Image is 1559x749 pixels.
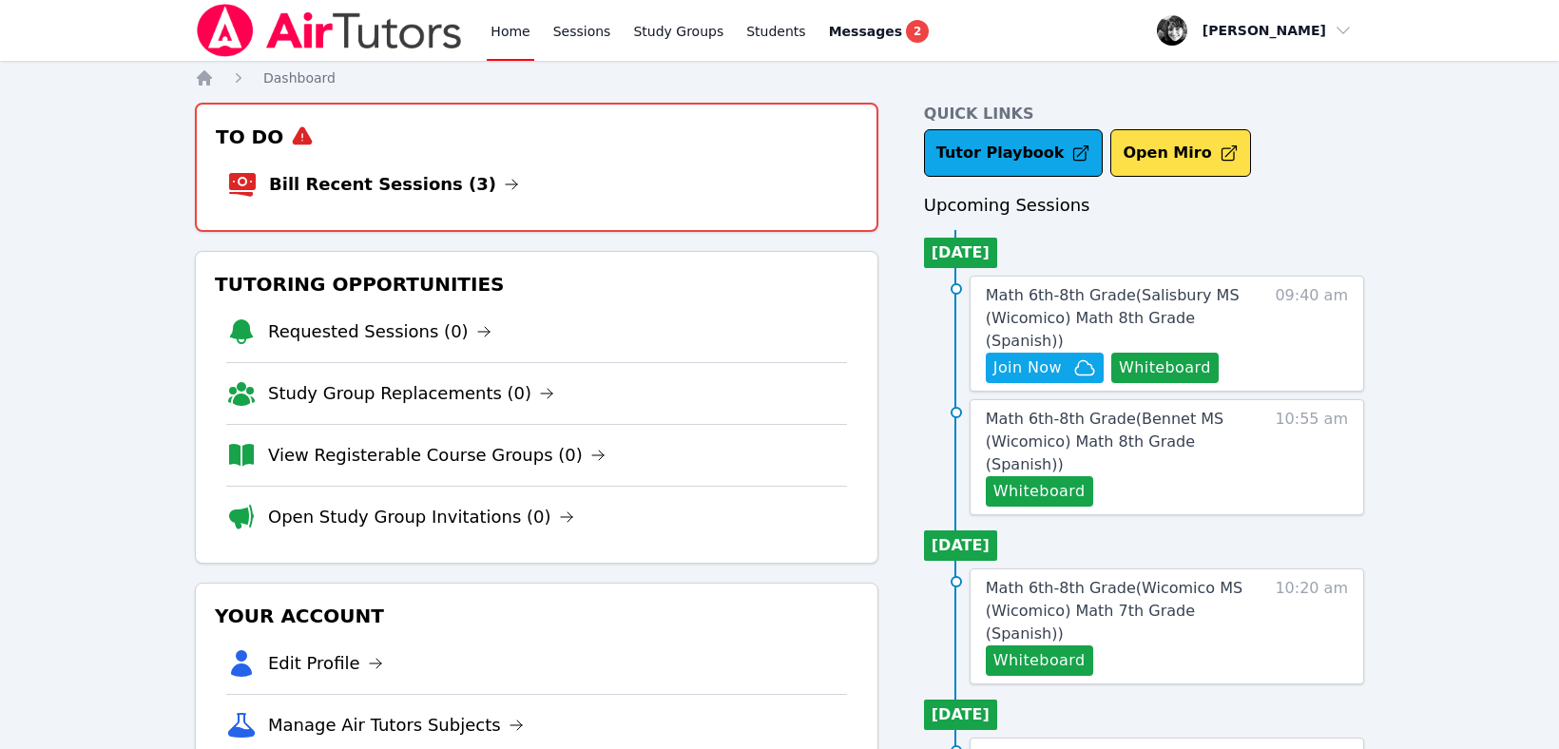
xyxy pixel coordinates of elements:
li: [DATE] [924,700,997,730]
a: Tutor Playbook [924,129,1104,177]
span: 09:40 am [1275,284,1348,383]
a: Requested Sessions (0) [268,318,491,345]
button: Whiteboard [986,476,1093,507]
li: [DATE] [924,238,997,268]
span: 10:55 am [1275,408,1348,507]
a: Open Study Group Invitations (0) [268,504,574,530]
span: 10:20 am [1275,577,1348,676]
nav: Breadcrumb [195,68,1364,87]
a: Manage Air Tutors Subjects [268,712,524,739]
span: Messages [829,22,902,41]
h3: Tutoring Opportunities [211,267,862,301]
a: Dashboard [263,68,336,87]
button: Open Miro [1110,129,1250,177]
a: Study Group Replacements (0) [268,380,554,407]
h4: Quick Links [924,103,1364,125]
a: Math 6th-8th Grade(Bennet MS (Wicomico) Math 8th Grade (Spanish)) [986,408,1258,476]
a: Math 6th-8th Grade(Wicomico MS (Wicomico) Math 7th Grade (Spanish)) [986,577,1258,645]
span: Math 6th-8th Grade ( Wicomico MS (Wicomico) Math 7th Grade (Spanish) ) [986,579,1242,643]
span: 2 [906,20,929,43]
span: Math 6th-8th Grade ( Bennet MS (Wicomico) Math 8th Grade (Spanish) ) [986,410,1223,473]
span: Math 6th-8th Grade ( Salisbury MS (Wicomico) Math 8th Grade (Spanish) ) [986,286,1240,350]
img: Air Tutors [195,4,464,57]
a: Math 6th-8th Grade(Salisbury MS (Wicomico) Math 8th Grade (Spanish)) [986,284,1258,353]
h3: Your Account [211,599,862,633]
button: Join Now [986,353,1104,383]
a: Edit Profile [268,650,383,677]
span: Dashboard [263,70,336,86]
h3: Upcoming Sessions [924,192,1364,219]
a: View Registerable Course Groups (0) [268,442,606,469]
a: Bill Recent Sessions (3) [269,171,519,198]
h3: To Do [212,120,861,154]
li: [DATE] [924,530,997,561]
button: Whiteboard [986,645,1093,676]
button: Whiteboard [1111,353,1219,383]
span: Join Now [993,356,1062,379]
